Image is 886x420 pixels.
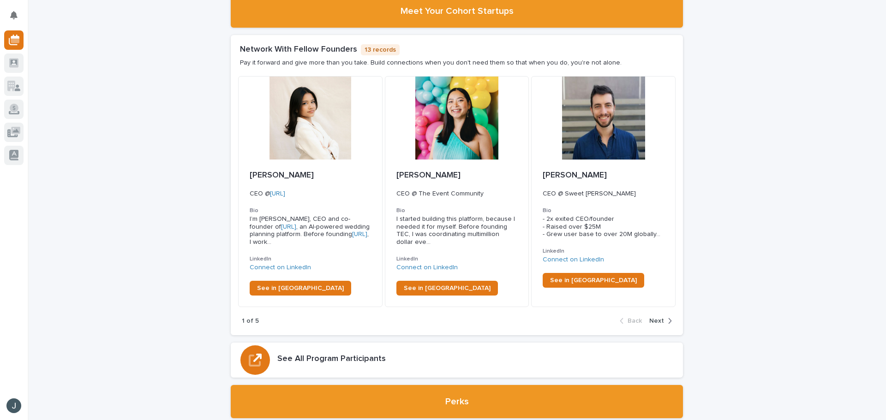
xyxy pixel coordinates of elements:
[231,343,683,378] a: See All Program Participants
[385,76,529,307] a: [PERSON_NAME]CEO @ The Event CommunityBioI started building this platform, because I needed it fo...
[250,281,351,296] a: See in [GEOGRAPHIC_DATA]
[396,190,484,197] span: CEO @ The Event Community
[4,6,24,25] button: Notifications
[277,354,386,364] h3: See All Program Participants
[12,11,24,26] div: Notifications
[620,317,646,325] button: Back
[270,190,285,197] a: [URL]
[240,59,622,67] p: Pay it forward and give more than you take. Build connections when you don't need them so that wh...
[250,190,285,197] span: CEO @
[250,171,314,179] span: [PERSON_NAME]
[396,281,498,296] a: See in [GEOGRAPHIC_DATA]
[543,273,644,288] a: See in [GEOGRAPHIC_DATA]
[401,6,514,17] h2: Meet Your Cohort Startups
[543,215,664,238] span: - 2x exited CEO/founder - Raised over $25M - Grew user base to over 20M globally ...
[257,285,344,291] span: See in [GEOGRAPHIC_DATA]
[361,44,400,56] p: 13 records
[646,317,672,325] button: Next
[396,255,518,263] h3: LinkedIn
[352,231,367,237] a: [URL]
[550,277,637,284] span: See in [GEOGRAPHIC_DATA]
[250,264,311,271] a: Connect on LinkedIn
[250,255,371,263] h3: LinkedIn
[445,396,469,407] h2: Perks
[543,215,664,238] div: - 2x exited CEO/founder - Raised over $25M - Grew user base to over 20M globally - Inventor on 20...
[281,224,296,230] a: [URL]
[531,76,676,307] a: [PERSON_NAME]CEO @ Sweet [PERSON_NAME]Bio- 2x exited CEO/founder - Raised over $25M - Grew user b...
[250,207,371,214] h3: Bio
[396,264,458,271] a: Connect on LinkedIn
[543,256,604,263] a: Connect on LinkedIn
[4,396,24,415] button: users-avatar
[543,190,636,197] span: CEO @ Sweet [PERSON_NAME]
[543,207,664,214] h3: Bio
[250,215,371,246] span: I’m [PERSON_NAME], CEO and co-founder of , an AI-powered wedding planning platform. Before foundi...
[396,215,518,246] span: I started building this platform, because I needed it for myself. Before founding TEC, I was coor...
[543,248,664,255] h3: LinkedIn
[649,318,664,324] span: Next
[543,171,607,179] span: [PERSON_NAME]
[396,207,518,214] h3: Bio
[628,318,642,324] span: Back
[238,76,383,307] a: [PERSON_NAME]CEO @[URL]BioI’m [PERSON_NAME], CEO and co-founder of[URL], an AI-powered wedding pl...
[240,45,357,55] h1: Network With Fellow Founders
[404,285,491,291] span: See in [GEOGRAPHIC_DATA]
[396,171,461,179] span: [PERSON_NAME]
[242,317,259,325] p: 1 of 5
